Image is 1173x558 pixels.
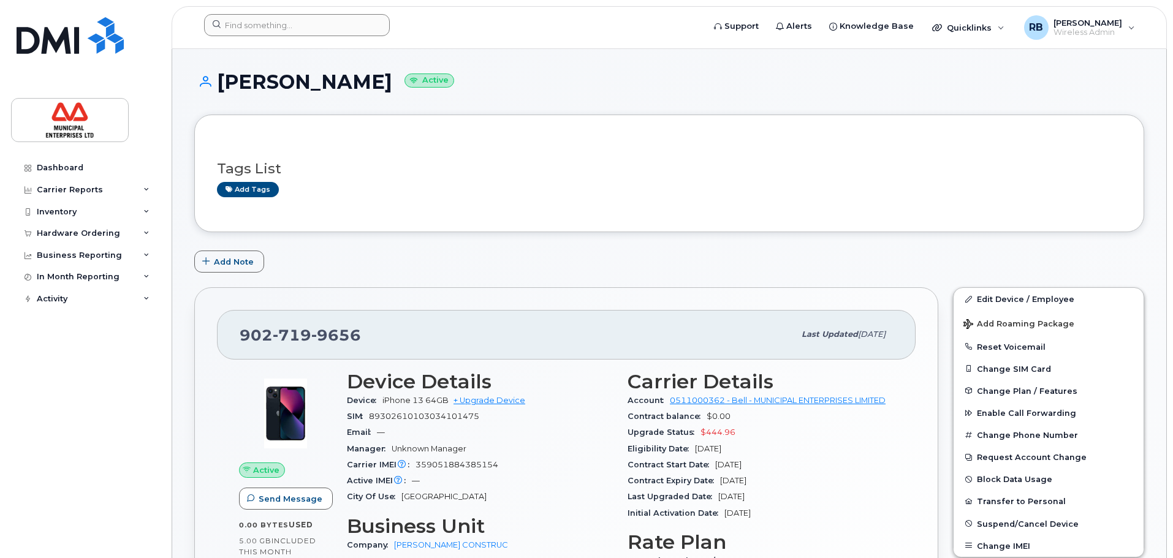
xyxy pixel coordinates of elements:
h3: Carrier Details [628,371,894,393]
span: [DATE] [720,476,746,485]
span: 9656 [311,326,361,344]
span: Eligibility Date [628,444,695,453]
span: Unknown Manager [392,444,466,453]
h3: Rate Plan [628,531,894,553]
a: 0511000362 - Bell - MUNICIPAL ENTERPRISES LIMITED [670,396,886,405]
span: used [289,520,313,529]
span: Send Message [259,493,322,505]
span: Contract Expiry Date [628,476,720,485]
span: [DATE] [718,492,745,501]
span: Contract Start Date [628,460,715,469]
button: Suspend/Cancel Device [954,513,1144,535]
span: Last Upgraded Date [628,492,718,501]
button: Transfer to Personal [954,490,1144,512]
button: Add Note [194,251,264,273]
span: — [377,428,385,437]
span: 89302610103034101475 [369,412,479,421]
button: Change Phone Number [954,424,1144,446]
a: Add tags [217,182,279,197]
span: Add Roaming Package [963,319,1074,331]
span: 5.00 GB [239,537,271,545]
button: Change SIM Card [954,358,1144,380]
span: Last updated [802,330,858,339]
button: Enable Call Forwarding [954,402,1144,424]
a: [PERSON_NAME] CONSTRUC [394,540,508,549]
span: 719 [273,326,311,344]
span: Active IMEI [347,476,412,485]
span: Initial Activation Date [628,508,724,518]
span: City Of Use [347,492,401,501]
span: Active [253,464,279,476]
span: Change Plan / Features [977,386,1077,395]
small: Active [404,74,454,88]
img: image20231002-3703462-1ig824h.jpeg [249,377,322,450]
button: Block Data Usage [954,468,1144,490]
h3: Business Unit [347,515,613,537]
span: [DATE] [858,330,886,339]
button: Change IMEI [954,535,1144,557]
span: Company [347,540,394,549]
span: included this month [239,536,316,556]
span: [DATE] [695,444,721,453]
span: iPhone 13 64GB [382,396,449,405]
h3: Tags List [217,161,1122,176]
button: Add Roaming Package [954,311,1144,336]
span: Add Note [214,256,254,268]
a: + Upgrade Device [454,396,525,405]
button: Change Plan / Features [954,380,1144,402]
span: Carrier IMEI [347,460,416,469]
span: 0.00 Bytes [239,521,289,529]
a: Edit Device / Employee [954,288,1144,310]
span: [DATE] [724,508,751,518]
span: $0.00 [707,412,731,421]
span: Upgrade Status [628,428,700,437]
span: Device [347,396,382,405]
span: SIM [347,412,369,421]
span: $444.96 [700,428,735,437]
span: Contract balance [628,412,707,421]
span: Account [628,396,670,405]
span: [DATE] [715,460,742,469]
button: Send Message [239,488,333,510]
button: Request Account Change [954,446,1144,468]
h1: [PERSON_NAME] [194,71,1144,92]
button: Reset Voicemail [954,336,1144,358]
span: 902 [240,326,361,344]
span: Suspend/Cancel Device [977,519,1079,528]
span: 359051884385154 [416,460,498,469]
span: — [412,476,420,485]
span: Email [347,428,377,437]
h3: Device Details [347,371,613,393]
span: Enable Call Forwarding [977,409,1076,418]
span: [GEOGRAPHIC_DATA] [401,492,487,501]
span: Manager [347,444,392,453]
